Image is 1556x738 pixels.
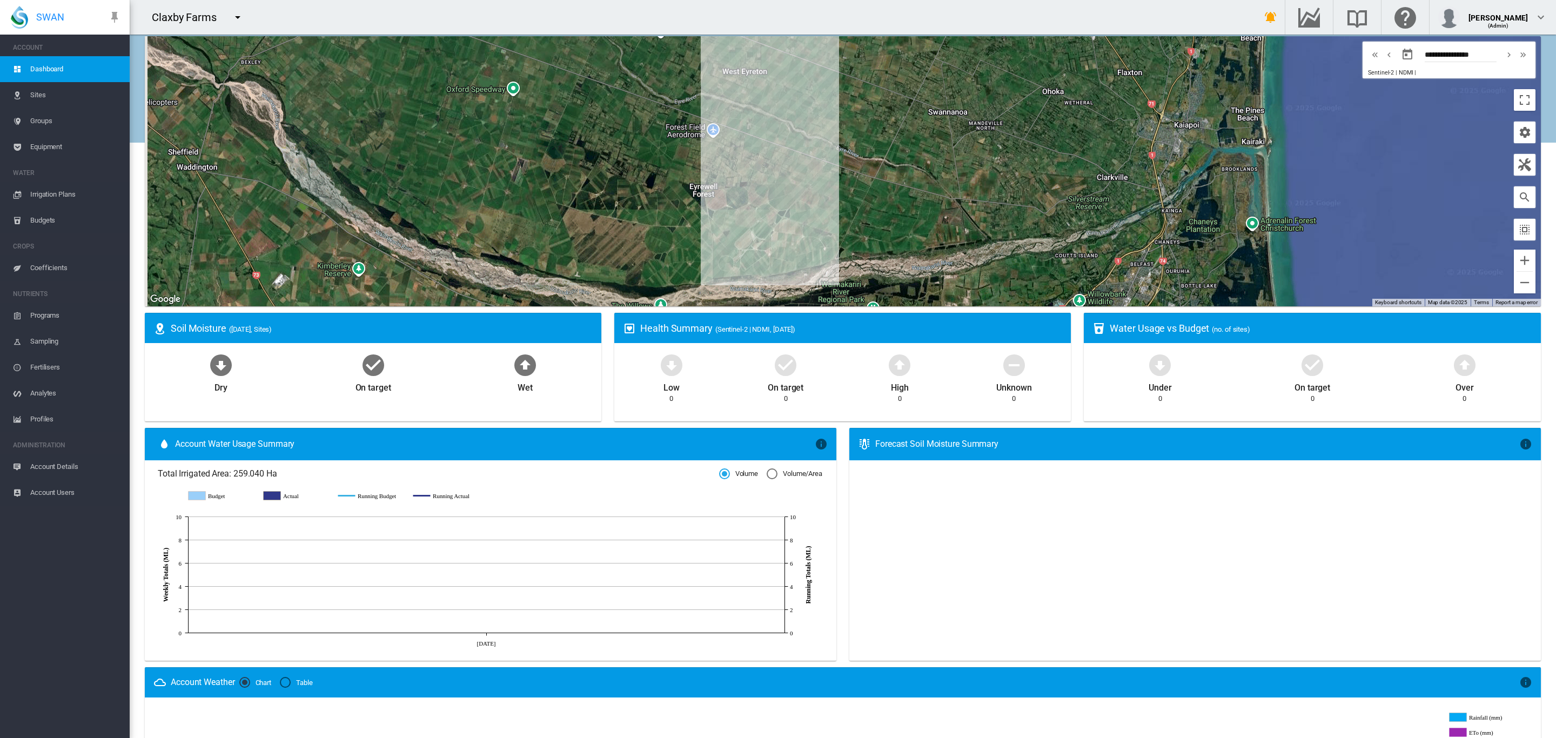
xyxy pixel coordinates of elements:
span: | [1414,69,1416,76]
button: Zoom in [1514,250,1535,271]
button: icon-cog [1514,122,1535,143]
md-icon: Go to the Data Hub [1296,11,1322,24]
button: icon-bell-ring [1260,6,1282,28]
md-icon: icon-menu-down [231,11,244,24]
md-icon: icon-arrow-up-bold-circle [1452,352,1478,378]
md-icon: icon-cog [1518,126,1531,139]
span: (Sentinel-2 | NDMI, [DATE]) [715,325,795,333]
div: 0 [1463,394,1466,404]
span: Equipment [30,134,121,160]
span: WATER [13,164,121,182]
tspan: 8 [790,537,793,544]
button: icon-magnify [1514,186,1535,208]
md-icon: icon-chevron-right [1503,48,1515,61]
img: SWAN-Landscape-Logo-Colour-drop.png [11,6,28,29]
div: On target [356,378,391,394]
md-icon: icon-select-all [1518,223,1531,236]
span: Analytes [30,380,121,406]
tspan: 6 [790,560,793,567]
span: NUTRIENTS [13,285,121,303]
div: 0 [669,394,673,404]
span: Account Users [30,480,121,506]
g: Budget [189,491,253,501]
tspan: 10 [176,514,182,520]
md-icon: icon-thermometer-lines [858,438,871,451]
tspan: Running Totals (ML) [804,546,812,604]
g: Running Actual [413,491,478,501]
div: High [891,378,909,394]
span: Account Details [30,454,121,480]
tspan: 8 [179,537,182,544]
div: Wet [518,378,533,394]
div: Health Summary [640,321,1062,335]
span: Account Water Usage Summary [175,438,815,450]
button: icon-chevron-double-left [1368,48,1382,61]
span: Profiles [30,406,121,432]
span: (no. of sites) [1212,325,1250,333]
g: Rainfall (mm) [1449,713,1521,722]
div: Soil Moisture [171,321,593,335]
md-icon: icon-chevron-double-right [1517,48,1529,61]
span: CROPS [13,238,121,255]
div: Dry [214,378,227,394]
tspan: [DATE] [477,640,496,647]
button: Toggle fullscreen view [1514,89,1535,111]
span: ADMINISTRATION [13,437,121,454]
div: 0 [1311,394,1314,404]
span: Groups [30,108,121,134]
span: ACCOUNT [13,39,121,56]
span: Map data ©2025 [1428,299,1468,305]
img: Google [147,292,183,306]
md-radio-button: Table [280,677,313,688]
md-icon: icon-checkbox-marked-circle [1299,352,1325,378]
div: Account Weather [171,676,235,688]
md-icon: icon-arrow-up-bold-circle [887,352,913,378]
button: icon-chevron-left [1382,48,1396,61]
a: Terms [1474,299,1489,305]
md-icon: icon-arrow-down-bold-circle [1147,352,1173,378]
span: Fertilisers [30,354,121,380]
md-icon: icon-chevron-left [1383,48,1395,61]
md-icon: icon-bell-ring [1264,11,1277,24]
span: Sampling [30,328,121,354]
div: 0 [784,394,788,404]
md-icon: icon-weather-cloudy [153,676,166,689]
span: Coefficients [30,255,121,281]
md-icon: Search the knowledge base [1344,11,1370,24]
md-radio-button: Volume [719,469,758,479]
tspan: 2 [790,607,793,613]
div: On target [1295,378,1330,394]
div: 0 [1158,394,1162,404]
tspan: 6 [179,560,182,567]
md-icon: icon-water [158,438,171,451]
button: Zoom out [1514,272,1535,293]
md-icon: icon-minus-circle [1001,352,1027,378]
tspan: 0 [790,630,793,636]
button: icon-chevron-double-right [1516,48,1530,61]
button: Keyboard shortcuts [1375,299,1421,306]
g: ETo (mm) [1449,728,1521,737]
div: Water Usage vs Budget [1110,321,1532,335]
span: Total Irrigated Area: 259.040 Ha [158,468,719,480]
g: Actual [264,491,328,501]
button: icon-chevron-right [1502,48,1516,61]
tspan: 4 [179,583,182,590]
md-icon: icon-checkbox-marked-circle [360,352,386,378]
span: (Admin) [1488,23,1509,29]
md-icon: Click here for help [1392,11,1418,24]
span: Sentinel-2 | NDMI [1368,69,1413,76]
div: 0 [898,394,902,404]
span: Sites [30,82,121,108]
tspan: 10 [790,514,796,520]
md-icon: icon-magnify [1518,191,1531,204]
button: icon-menu-down [227,6,249,28]
div: Under [1149,378,1172,394]
div: Low [663,378,680,394]
div: Over [1456,378,1474,394]
md-icon: icon-heart-box-outline [623,322,636,335]
tspan: 0 [179,630,182,636]
span: ([DATE], Sites) [229,325,272,333]
span: Budgets [30,207,121,233]
md-icon: icon-arrow-down-bold-circle [208,352,234,378]
div: 0 [1012,394,1016,404]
